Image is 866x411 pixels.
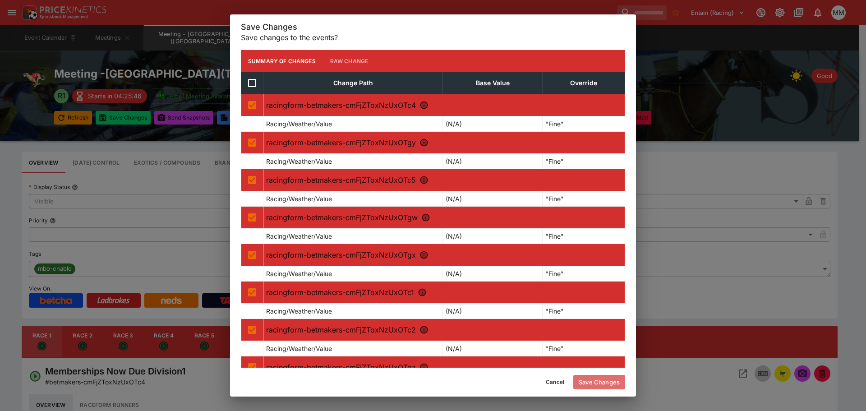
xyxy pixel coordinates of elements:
[266,175,622,185] p: racingform-betmakers-cmFjZToxNzUxOTc5
[542,154,625,169] td: "Fine"
[266,194,332,203] p: Racing/Weather/Value
[266,212,622,223] p: racingform-betmakers-cmFjZToxNzUxOTgw
[266,344,332,353] p: Racing/Weather/Value
[241,22,625,32] h5: Save Changes
[443,72,543,94] th: Base Value
[419,138,428,147] svg: R2 - Ladbrokes Quick Multi Division1
[542,266,625,282] td: "Fine"
[419,175,428,185] svg: R3 - Chase Newspaper Division1
[542,191,625,207] td: "Fine"
[443,266,543,282] td: (N/A)
[266,324,622,335] p: racingform-betmakers-cmFjZToxNzUxOTc2
[443,191,543,207] td: (N/A)
[443,304,543,319] td: (N/A)
[443,116,543,132] td: (N/A)
[542,229,625,244] td: "Fine"
[540,375,570,389] button: Cancel
[419,363,428,372] svg: R8 - Brighton Hair & Beauty Division1
[266,137,622,148] p: racingform-betmakers-cmFjZToxNzUxOTgy
[266,362,622,373] p: racingform-betmakers-cmFjZToxNzUxOTgz
[542,304,625,319] td: "Fine"
[266,287,622,298] p: racingform-betmakers-cmFjZToxNzUxOTc1
[421,213,430,222] svg: R4 - Smithawards Division1
[542,116,625,132] td: "Fine"
[266,119,332,129] p: Racing/Weather/Value
[418,288,427,297] svg: R6 - Clarkie Tyres Division1
[419,325,428,334] svg: R7 - Ben Englund Plastering Division1
[443,154,543,169] td: (N/A)
[266,231,332,241] p: Racing/Weather/Value
[419,250,428,259] svg: R5 - Ulverstone Pet Foods Division1
[266,249,622,260] p: racingform-betmakers-cmFjZToxNzUxOTgx
[542,72,625,94] th: Override
[266,306,332,316] p: Racing/Weather/Value
[573,375,625,389] button: Save Changes
[241,32,625,43] p: Save changes to the events?
[443,229,543,244] td: (N/A)
[542,341,625,356] td: "Fine"
[266,157,332,166] p: Racing/Weather/Value
[443,341,543,356] td: (N/A)
[263,72,443,94] th: Change Path
[241,50,323,72] button: Summary of Changes
[266,100,622,111] p: racingform-betmakers-cmFjZToxNzUxOTc4
[323,50,376,72] button: Raw Change
[419,101,428,110] svg: R1 - Memberships Now Due Division1
[266,269,332,278] p: Racing/Weather/Value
